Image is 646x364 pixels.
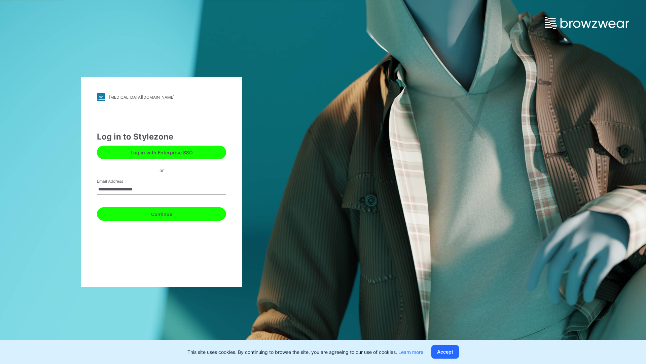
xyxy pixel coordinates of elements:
[398,349,423,355] a: Learn more
[154,166,169,174] div: or
[97,146,226,159] button: Log in with Enterprise SSO
[97,93,105,101] img: stylezone-logo.562084cfcfab977791bfbf7441f1a819.svg
[97,131,226,143] div: Log in to Stylezone
[97,207,226,221] button: Continue
[97,178,144,184] label: Email Address
[97,93,226,101] a: [MEDICAL_DATA][DOMAIN_NAME]
[187,348,423,356] p: This site uses cookies. By continuing to browse the site, you are agreeing to our use of cookies.
[545,17,629,29] img: browzwear-logo.e42bd6dac1945053ebaf764b6aa21510.svg
[431,345,459,359] button: Accept
[109,95,175,100] div: [MEDICAL_DATA][DOMAIN_NAME]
